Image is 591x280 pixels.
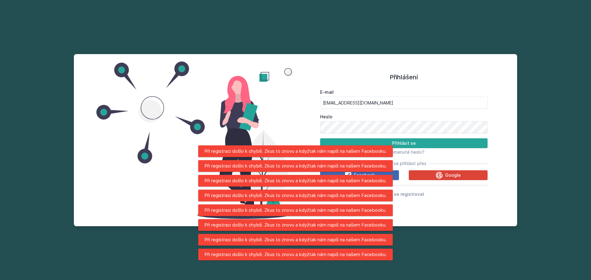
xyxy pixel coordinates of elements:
h1: Přihlášení [320,73,488,82]
div: Při registraci došlo k chybě. Zkus to znovu a kdyžtak nám napiš na našem Facebooku. [198,219,393,231]
div: Při registraci došlo k chybě. Zkus to znovu a kdyžtak nám napiš na našem Facebooku. [198,160,393,172]
span: Chci se registrovat [384,191,424,197]
label: Heslo [320,114,488,120]
button: Google [409,170,488,180]
label: E-mail [320,89,488,95]
div: Při registraci došlo k chybě. Zkus to znovu a kdyžtak nám napiš na našem Facebooku. [198,234,393,246]
div: Při registraci došlo k chybě. Zkus to znovu a kdyžtak nám napiš na našem Facebooku. [198,190,393,201]
span: Facebook [354,172,375,178]
div: Při registraci došlo k chybě. Zkus to znovu a kdyžtak nám napiš na našem Facebooku. [198,145,393,157]
span: nebo se přihlásit přes [382,160,426,167]
span: Google [445,172,461,178]
button: Přihlásit se [320,138,488,148]
input: Tvoje e-mailová adresa [320,97,488,109]
span: Zapomenuté heslo? [383,149,424,155]
button: Chci se registrovat [384,190,424,198]
div: Při registraci došlo k chybě. Zkus to znovu a kdyžtak nám napiš na našem Facebooku. [198,175,393,187]
div: Při registraci došlo k chybě. Zkus to znovu a kdyžtak nám napiš na našem Facebooku. [198,249,393,260]
div: Při registraci došlo k chybě. Zkus to znovu a kdyžtak nám napiš na našem Facebooku. [198,204,393,216]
